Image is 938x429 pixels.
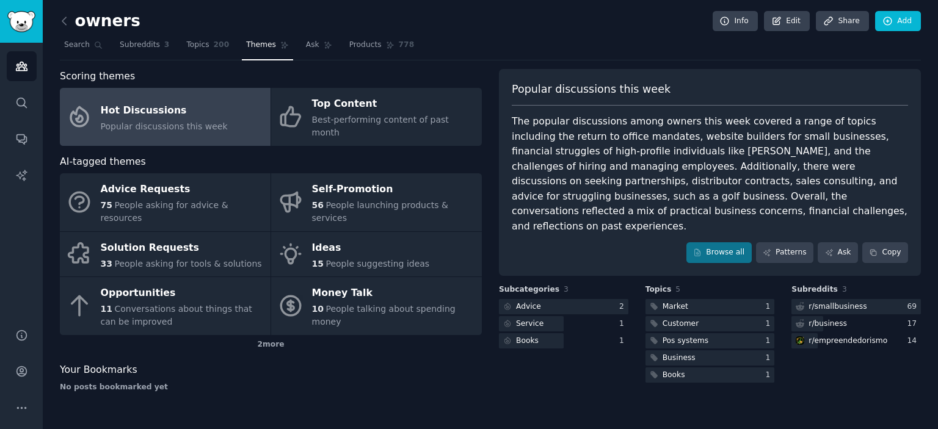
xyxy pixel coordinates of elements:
a: Ideas15People suggesting ideas [271,232,482,277]
span: Ask [306,40,319,51]
span: 75 [101,200,112,210]
span: Scoring themes [60,69,135,84]
div: 69 [907,301,921,312]
span: Best-performing content of past month [312,115,449,137]
span: Subreddits [791,284,838,295]
div: 1 [766,353,775,364]
img: empreendedorismo [796,336,804,345]
a: Customer1 [645,316,775,331]
div: 1 [619,319,628,330]
span: Your Bookmarks [60,362,137,378]
a: Products778 [345,35,418,60]
span: 15 [312,259,324,269]
a: Pos systems1 [645,333,775,348]
span: Search [64,40,90,51]
a: Subreddits3 [115,35,173,60]
a: Opportunities11Conversations about things that can be improved [60,277,271,335]
div: 17 [907,319,921,330]
div: Books [663,370,685,381]
a: Market1 [645,299,775,314]
span: 10 [312,304,324,314]
div: 1 [766,319,775,330]
span: People talking about spending money [312,304,456,326]
a: Advice Requests75People asking for advice & resources [60,173,271,231]
div: 2 more [60,335,482,355]
span: Conversations about things that can be improved [101,304,252,326]
div: 1 [766,301,775,312]
span: 33 [101,259,112,269]
div: 1 [766,370,775,381]
div: Service [516,319,544,330]
span: Products [349,40,382,51]
div: No posts bookmarked yet [60,382,482,393]
div: Advice Requests [101,180,264,200]
span: Popular discussions this week [512,82,671,97]
div: Hot Discussions [101,101,228,120]
span: 3 [164,40,170,51]
a: Ask [302,35,336,60]
img: GummySearch logo [7,11,35,32]
span: 3 [564,285,569,294]
h2: owners [60,12,140,31]
a: Advice2 [499,299,628,314]
span: 778 [399,40,415,51]
span: Topics [645,284,672,295]
a: Books1 [645,367,775,383]
a: Info [713,11,758,32]
span: People suggesting ideas [325,259,429,269]
a: r/smallbusiness69 [791,299,921,314]
button: Copy [862,242,908,263]
a: Share [816,11,868,32]
div: Solution Requests [101,238,262,258]
div: Books [516,336,539,347]
div: r/ smallbusiness [809,301,867,312]
span: 11 [101,304,112,314]
a: Books1 [499,333,628,348]
div: r/ business [809,319,847,330]
div: Money Talk [312,284,476,303]
a: Hot DiscussionsPopular discussions this week [60,88,271,146]
span: Subcategories [499,284,559,295]
a: Themes [242,35,293,60]
span: People asking for tools & solutions [114,259,261,269]
div: The popular discussions among owners this week covered a range of topics including the return to ... [512,114,908,234]
a: Ask [818,242,858,263]
a: Top ContentBest-performing content of past month [271,88,482,146]
span: Topics [186,40,209,51]
div: Advice [516,301,541,312]
div: 14 [907,336,921,347]
div: Business [663,353,696,364]
div: Market [663,301,688,312]
a: Edit [764,11,810,32]
a: Money Talk10People talking about spending money [271,277,482,335]
span: 3 [842,285,847,294]
span: 200 [214,40,230,51]
div: Top Content [312,95,476,114]
div: r/ empreendedorismo [809,336,887,347]
span: People launching products & services [312,200,448,223]
span: Themes [246,40,276,51]
span: Popular discussions this week [101,121,228,131]
span: People asking for advice & resources [101,200,228,223]
a: Browse all [686,242,752,263]
a: Add [875,11,921,32]
span: 5 [675,285,680,294]
div: 1 [766,336,775,347]
a: r/business17 [791,316,921,331]
a: empreendedorismor/empreendedorismo14 [791,333,921,348]
a: Solution Requests33People asking for tools & solutions [60,232,271,277]
span: 56 [312,200,324,210]
div: Opportunities [101,284,264,303]
span: AI-tagged themes [60,154,146,170]
a: Search [60,35,107,60]
a: Service1 [499,316,628,331]
div: 1 [619,336,628,347]
div: 2 [619,301,628,312]
div: Self-Promotion [312,180,476,200]
span: Subreddits [120,40,160,51]
div: Pos systems [663,336,708,347]
div: Ideas [312,238,430,258]
a: Business1 [645,350,775,366]
a: Topics200 [182,35,233,60]
div: Customer [663,319,699,330]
